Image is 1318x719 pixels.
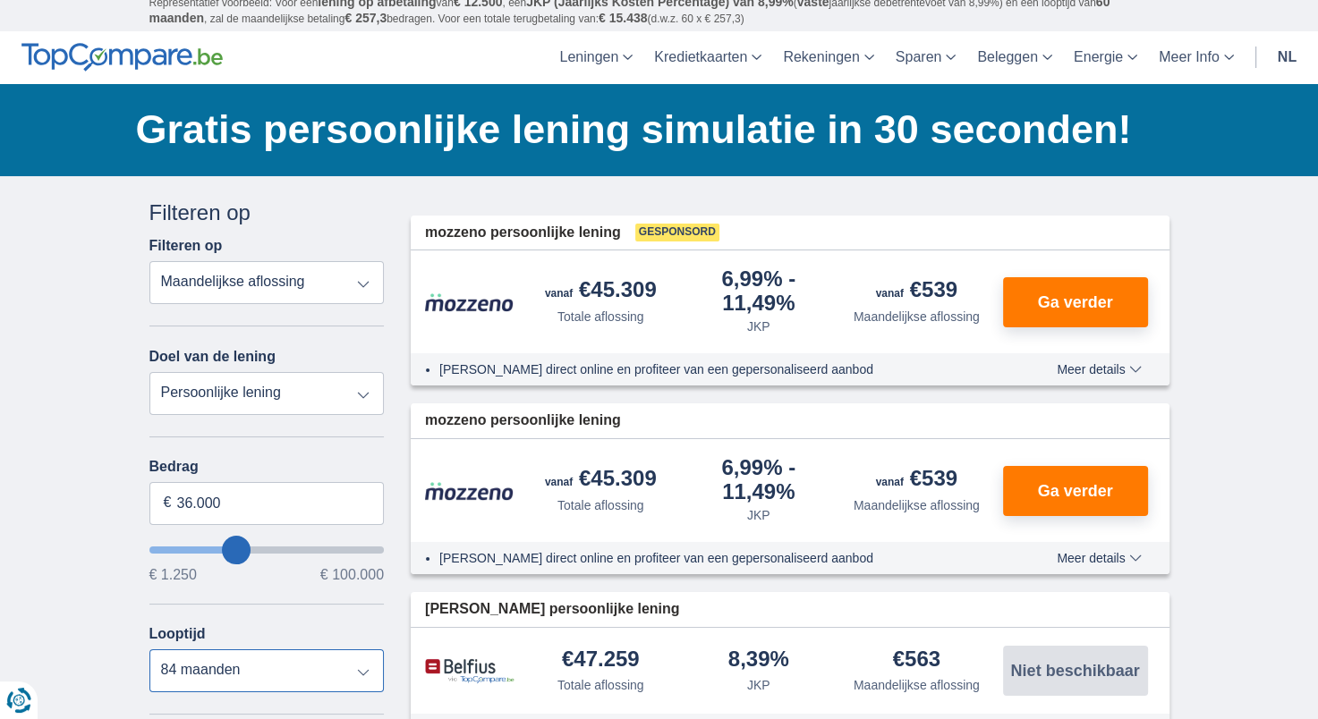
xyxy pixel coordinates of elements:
[1063,31,1148,84] a: Energie
[425,292,514,312] img: product.pl.alt Mozzeno
[1010,663,1139,679] span: Niet beschikbaar
[1267,31,1307,84] a: nl
[425,599,679,620] span: [PERSON_NAME] persoonlijke lening
[1037,294,1112,310] span: Ga verder
[320,568,384,582] span: € 100.000
[149,626,206,642] label: Looptijd
[687,268,831,314] div: 6,99%
[425,481,514,501] img: product.pl.alt Mozzeno
[687,457,831,503] div: 6,99%
[854,308,980,326] div: Maandelijkse aflossing
[1057,363,1141,376] span: Meer details
[854,496,980,514] div: Maandelijkse aflossing
[344,11,387,25] span: € 257,3
[885,31,967,84] a: Sparen
[149,546,385,554] input: wantToBorrow
[1043,362,1154,376] button: Meer details
[1003,466,1148,516] button: Ga verder
[149,459,385,475] label: Bedrag
[149,198,385,228] div: Filteren op
[1148,31,1245,84] a: Meer Info
[425,223,621,243] span: mozzeno persoonlijke lening
[1057,552,1141,564] span: Meer details
[149,238,223,254] label: Filteren op
[747,317,770,335] div: JKP
[728,648,789,672] div: 8,39%
[439,360,991,378] li: [PERSON_NAME] direct online en profiteer van een gepersonaliseerd aanbod
[876,279,957,304] div: €539
[876,468,957,493] div: €539
[1003,646,1148,696] button: Niet beschikbaar
[1003,277,1148,327] button: Ga verder
[966,31,1063,84] a: Beleggen
[1043,551,1154,565] button: Meer details
[643,31,772,84] a: Kredietkaarten
[425,410,621,431] span: mozzeno persoonlijke lening
[545,468,657,493] div: €45.309
[557,496,644,514] div: Totale aflossing
[557,676,644,694] div: Totale aflossing
[545,279,657,304] div: €45.309
[425,658,514,684] img: product.pl.alt Belfius
[439,549,991,567] li: [PERSON_NAME] direct online en profiteer van een gepersonaliseerd aanbod
[893,648,940,672] div: €563
[854,676,980,694] div: Maandelijkse aflossing
[21,43,223,72] img: TopCompare
[1037,483,1112,499] span: Ga verder
[149,349,276,365] label: Doel van de lening
[149,568,197,582] span: € 1.250
[747,676,770,694] div: JKP
[548,31,643,84] a: Leningen
[635,224,719,241] span: Gesponsord
[136,102,1169,157] h1: Gratis persoonlijke lening simulatie in 30 seconden!
[557,308,644,326] div: Totale aflossing
[164,493,172,513] span: €
[747,506,770,524] div: JKP
[772,31,884,84] a: Rekeningen
[599,11,648,25] span: € 15.438
[562,648,640,672] div: €47.259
